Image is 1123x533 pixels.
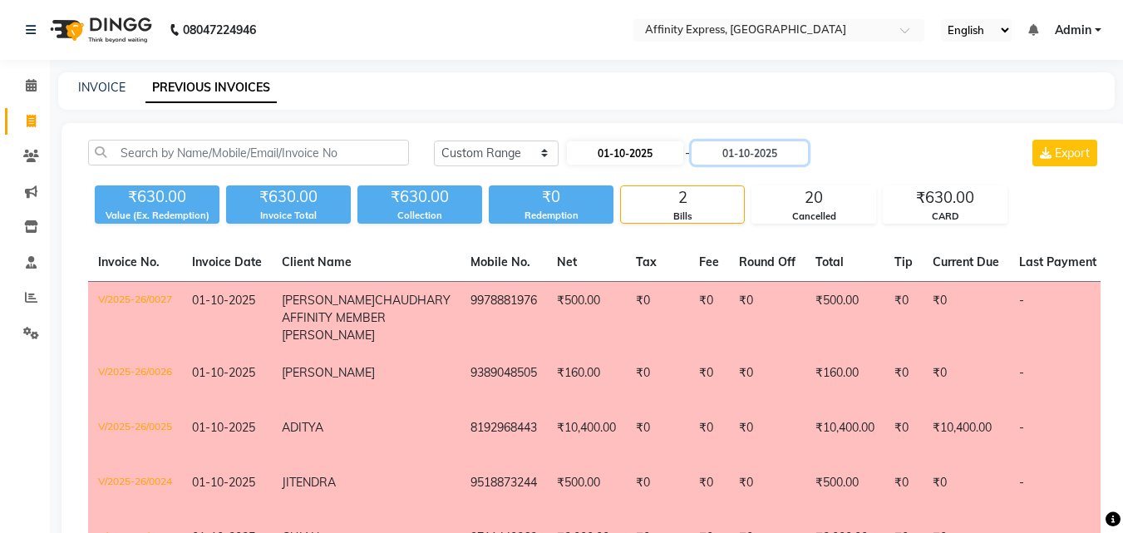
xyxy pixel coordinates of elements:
[739,254,795,269] span: Round Off
[805,282,884,355] td: ₹500.00
[689,409,729,464] td: ₹0
[621,210,744,224] div: Bills
[357,209,482,223] div: Collection
[1055,146,1090,160] span: Export
[192,420,255,435] span: 01-10-2025
[685,145,690,162] span: -
[923,464,1009,519] td: ₹0
[752,210,875,224] div: Cancelled
[88,140,409,165] input: Search by Name/Mobile/Email/Invoice No
[461,464,547,519] td: 9518873244
[192,254,262,269] span: Invoice Date
[729,464,805,519] td: ₹0
[282,475,336,490] span: JITENDRA
[621,186,744,210] div: 2
[557,254,577,269] span: Net
[282,293,375,308] span: [PERSON_NAME]
[183,7,256,53] b: 08047224946
[357,185,482,209] div: ₹630.00
[626,282,689,355] td: ₹0
[729,282,805,355] td: ₹0
[282,254,352,269] span: Client Name
[884,464,923,519] td: ₹0
[461,409,547,464] td: 8192968443
[923,354,1009,409] td: ₹0
[88,282,182,355] td: V/2025-26/0027
[489,209,613,223] div: Redemption
[689,354,729,409] td: ₹0
[884,282,923,355] td: ₹0
[729,409,805,464] td: ₹0
[884,409,923,464] td: ₹0
[282,293,451,343] span: CHAUDHARY AFFINITY MEMBER [PERSON_NAME]
[689,464,729,519] td: ₹0
[1055,22,1091,39] span: Admin
[88,409,182,464] td: V/2025-26/0025
[192,475,255,490] span: 01-10-2025
[547,464,626,519] td: ₹500.00
[145,73,277,103] a: PREVIOUS INVOICES
[815,254,844,269] span: Total
[547,282,626,355] td: ₹500.00
[699,254,719,269] span: Fee
[192,365,255,380] span: 01-10-2025
[923,409,1009,464] td: ₹10,400.00
[42,7,156,53] img: logo
[689,282,729,355] td: ₹0
[884,210,1007,224] div: CARD
[567,141,683,165] input: Start Date
[729,354,805,409] td: ₹0
[78,80,126,95] a: INVOICE
[626,464,689,519] td: ₹0
[192,293,255,308] span: 01-10-2025
[894,254,913,269] span: Tip
[470,254,530,269] span: Mobile No.
[95,185,219,209] div: ₹630.00
[88,464,182,519] td: V/2025-26/0024
[884,186,1007,210] div: ₹630.00
[626,354,689,409] td: ₹0
[226,185,351,209] div: ₹630.00
[1032,140,1097,166] button: Export
[884,354,923,409] td: ₹0
[692,141,808,165] input: End Date
[923,282,1009,355] td: ₹0
[547,409,626,464] td: ₹10,400.00
[752,186,875,210] div: 20
[95,209,219,223] div: Value (Ex. Redemption)
[461,354,547,409] td: 9389048505
[626,409,689,464] td: ₹0
[461,282,547,355] td: 9978881976
[226,209,351,223] div: Invoice Total
[805,409,884,464] td: ₹10,400.00
[636,254,657,269] span: Tax
[282,365,375,380] span: [PERSON_NAME]
[805,464,884,519] td: ₹500.00
[88,354,182,409] td: V/2025-26/0026
[933,254,999,269] span: Current Due
[282,420,323,435] span: ADITYA
[805,354,884,409] td: ₹160.00
[547,354,626,409] td: ₹160.00
[489,185,613,209] div: ₹0
[98,254,160,269] span: Invoice No.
